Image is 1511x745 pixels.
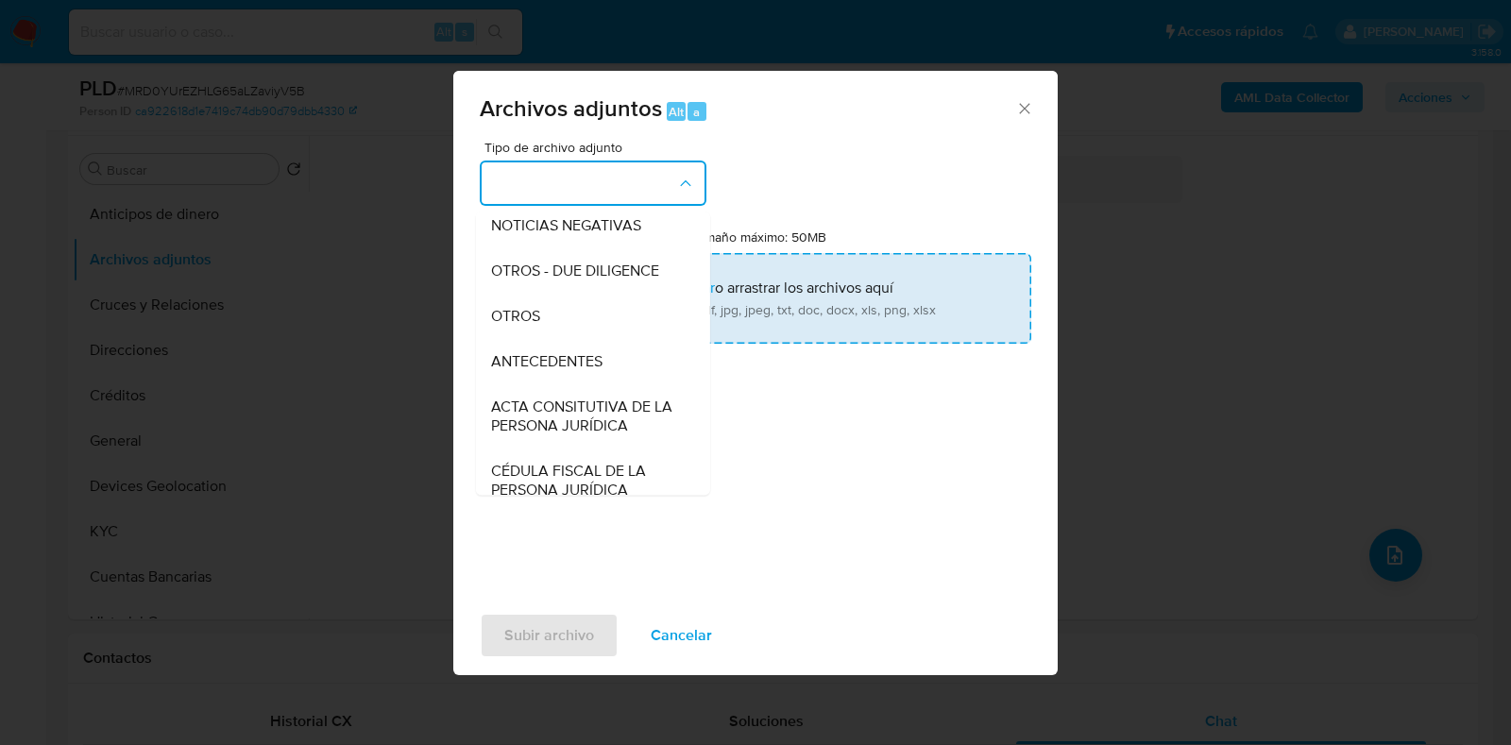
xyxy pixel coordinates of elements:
[491,462,684,499] span: CÉDULA FISCAL DE LA PERSONA JURÍDICA
[491,307,540,326] span: OTROS
[491,262,659,280] span: OTROS - DUE DILIGENCE
[693,103,700,121] span: a
[491,352,603,371] span: ANTECEDENTES
[491,398,684,435] span: ACTA CONSITUTIVA DE LA PERSONA JURÍDICA
[626,613,737,658] button: Cancelar
[651,615,712,656] span: Cancelar
[484,141,711,154] span: Tipo de archivo adjunto
[491,216,641,235] span: NOTICIAS NEGATIVAS
[480,92,662,125] span: Archivos adjuntos
[691,229,826,246] label: Tamaño máximo: 50MB
[669,103,684,121] span: Alt
[1015,99,1032,116] button: Cerrar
